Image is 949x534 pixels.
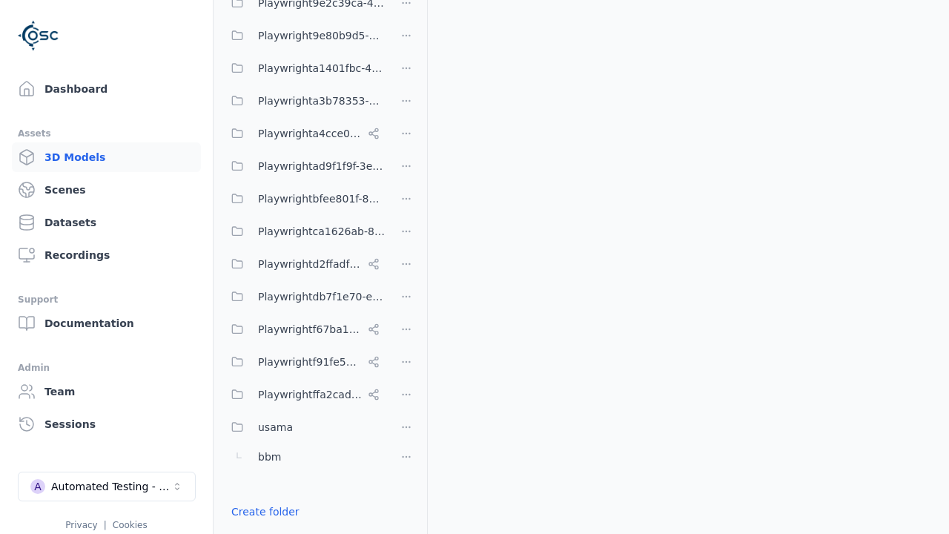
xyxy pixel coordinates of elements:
[12,409,201,439] a: Sessions
[12,142,201,172] a: 3D Models
[113,520,148,530] a: Cookies
[65,520,97,530] a: Privacy
[258,353,362,371] span: Playwrightf91fe523-dd75-44f3-a953-451f6070cb42
[222,21,386,50] button: Playwright9e80b9d5-ab0b-4e8f-a3de-da46b25b8298
[258,448,281,466] span: bbm
[18,472,196,501] button: Select a workspace
[258,386,362,403] span: Playwrightffa2cad8-0214-4c2f-a758-8e9593c5a37e
[222,249,386,279] button: Playwrightd2ffadf0-c973-454c-8fcf-dadaeffcb802
[258,320,362,338] span: Playwrightf67ba199-386a-42d1-aebc-3b37e79c7296
[231,504,300,519] a: Create folder
[18,125,195,142] div: Assets
[222,314,386,344] button: Playwrightf67ba199-386a-42d1-aebc-3b37e79c7296
[258,288,386,306] span: Playwrightdb7f1e70-e54d-4da7-b38d-464ac70cc2ba
[258,27,386,44] span: Playwright9e80b9d5-ab0b-4e8f-a3de-da46b25b8298
[258,222,386,240] span: Playwrightca1626ab-8cec-4ddc-b85a-2f9392fe08d1
[258,157,386,175] span: Playwrightad9f1f9f-3e6a-4231-8f19-c506bf64a382
[222,53,386,83] button: Playwrighta1401fbc-43d7-48dd-a309-be935d99d708
[222,380,386,409] button: Playwrightffa2cad8-0214-4c2f-a758-8e9593c5a37e
[258,418,293,436] span: usama
[258,255,362,273] span: Playwrightd2ffadf0-c973-454c-8fcf-dadaeffcb802
[222,217,386,246] button: Playwrightca1626ab-8cec-4ddc-b85a-2f9392fe08d1
[222,86,386,116] button: Playwrighta3b78353-5999-46c5-9eab-70007203469a
[12,240,201,270] a: Recordings
[258,59,386,77] span: Playwrighta1401fbc-43d7-48dd-a309-be935d99d708
[222,412,386,442] button: usama
[18,291,195,309] div: Support
[12,309,201,338] a: Documentation
[222,282,386,311] button: Playwrightdb7f1e70-e54d-4da7-b38d-464ac70cc2ba
[222,498,308,525] button: Create folder
[30,479,45,494] div: A
[222,442,386,472] button: bbm
[258,125,362,142] span: Playwrighta4cce06a-a8e6-4c0d-bfc1-93e8d78d750a
[104,520,107,530] span: |
[222,119,386,148] button: Playwrighta4cce06a-a8e6-4c0d-bfc1-93e8d78d750a
[258,92,386,110] span: Playwrighta3b78353-5999-46c5-9eab-70007203469a
[12,208,201,237] a: Datasets
[12,377,201,406] a: Team
[222,151,386,181] button: Playwrightad9f1f9f-3e6a-4231-8f19-c506bf64a382
[12,74,201,104] a: Dashboard
[222,184,386,214] button: Playwrightbfee801f-8be1-42a6-b774-94c49e43b650
[51,479,171,494] div: Automated Testing - Playwright
[222,347,386,377] button: Playwrightf91fe523-dd75-44f3-a953-451f6070cb42
[18,15,59,56] img: Logo
[18,359,195,377] div: Admin
[258,190,386,208] span: Playwrightbfee801f-8be1-42a6-b774-94c49e43b650
[12,175,201,205] a: Scenes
